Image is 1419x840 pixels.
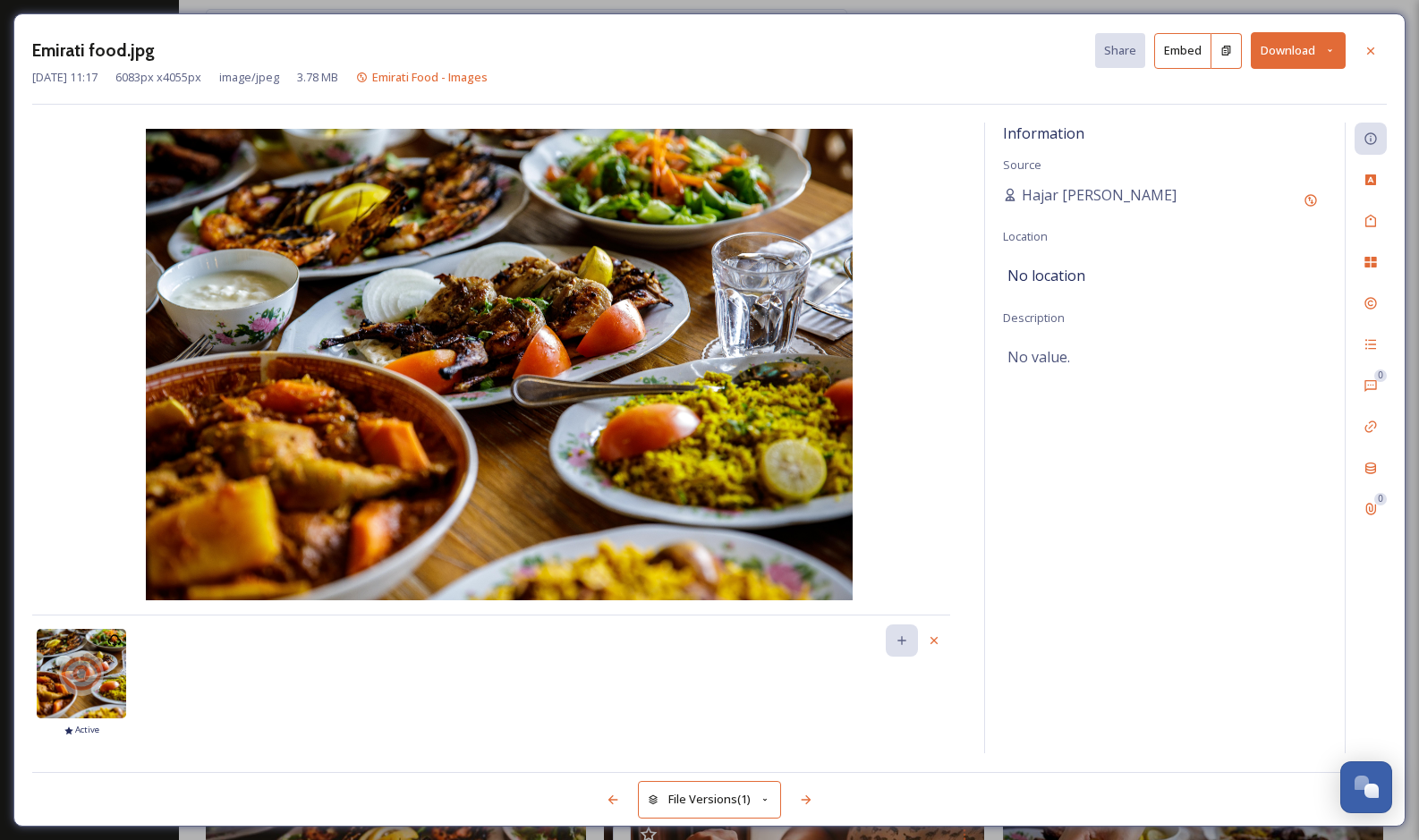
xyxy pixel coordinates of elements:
[1003,157,1041,173] span: Source
[1022,184,1177,206] span: Hajar [PERSON_NAME]
[1003,123,1084,143] span: Information
[1095,33,1145,68] button: Share
[372,69,488,85] span: Emirati Food - Images
[1154,33,1211,69] button: Embed
[1251,32,1346,69] button: Download
[1374,493,1387,505] div: 0
[219,69,279,86] span: image/jpeg
[297,69,338,86] span: 3.78 MB
[1007,265,1085,286] span: No location
[1003,228,1048,244] span: Location
[115,69,201,86] span: 6083 px x 4055 px
[1340,761,1392,813] button: Open Chat
[32,129,966,600] img: 8B9EF51D-34B3-490E-9AC3CF073571FB13.jpg
[32,69,98,86] span: [DATE] 11:17
[1374,369,1387,382] div: 0
[32,38,155,64] h3: Emirati food.jpg
[1007,346,1070,368] span: No value.
[638,781,781,818] button: File Versions(1)
[1003,310,1065,326] span: Description
[75,724,99,736] span: Active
